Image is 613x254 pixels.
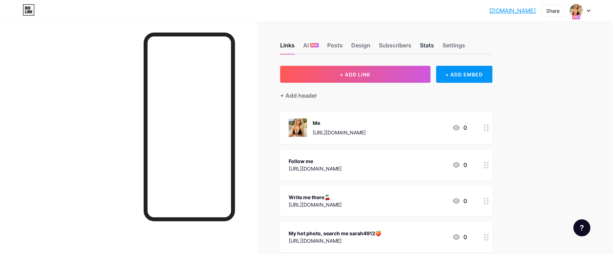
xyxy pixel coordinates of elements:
[280,66,430,83] button: + ADD LINK
[311,43,318,47] span: NEW
[289,194,342,201] div: Write me there🍒
[313,119,366,127] div: Me
[289,230,381,237] div: My hot photo, search me sarah4912🍑
[452,161,467,169] div: 0
[443,41,465,54] div: Settings
[436,66,492,83] div: + ADD EMBED
[289,165,342,172] div: [URL][DOMAIN_NAME]
[289,237,381,244] div: [URL][DOMAIN_NAME]
[280,91,317,100] div: + Add header
[546,7,560,15] div: Share
[379,41,411,54] div: Subscribers
[280,41,295,54] div: Links
[452,233,467,241] div: 0
[327,41,343,54] div: Posts
[340,71,370,77] span: + ADD LINK
[420,41,434,54] div: Stats
[452,123,467,132] div: 0
[303,41,319,54] div: AI
[289,157,342,165] div: Follow me
[569,4,583,17] img: 高橋 惠子
[452,197,467,205] div: 0
[489,6,536,15] a: [DOMAIN_NAME]
[313,129,366,136] div: [URL][DOMAIN_NAME]
[289,119,307,137] img: Me
[351,41,370,54] div: Design
[289,201,342,208] div: [URL][DOMAIN_NAME]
